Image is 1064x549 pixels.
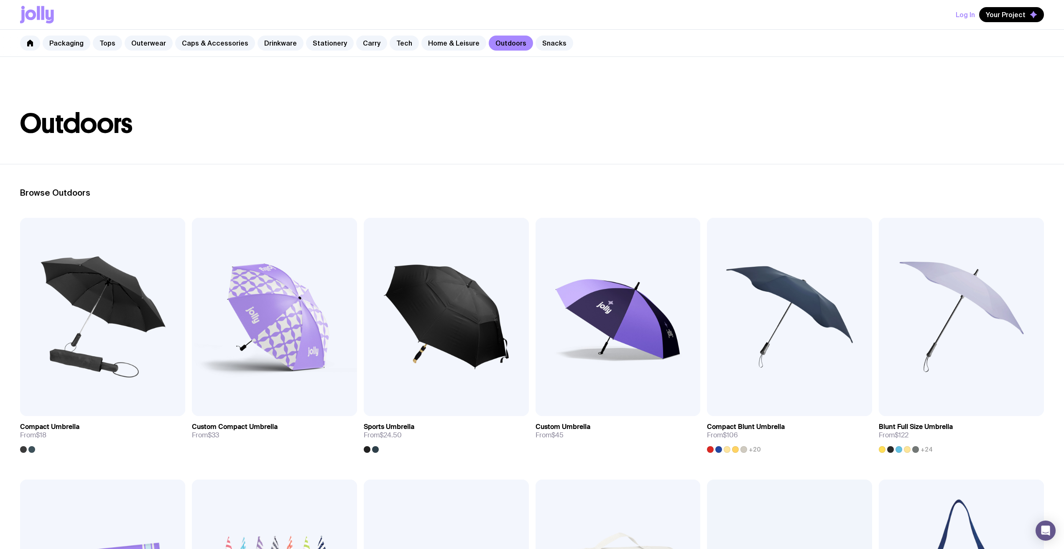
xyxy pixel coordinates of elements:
a: Outerwear [125,36,173,51]
button: Log In [956,7,975,22]
span: $122 [895,431,908,439]
span: From [192,431,219,439]
a: Compact Blunt UmbrellaFrom$106+20 [707,416,872,453]
a: Home & Leisure [421,36,486,51]
span: From [536,431,564,439]
h3: Sports Umbrella [364,423,414,431]
a: Drinkware [258,36,304,51]
a: Carry [356,36,387,51]
span: $33 [208,431,219,439]
a: Snacks [536,36,573,51]
a: Packaging [43,36,90,51]
a: Sports UmbrellaFrom$24.50 [364,416,529,453]
span: From [879,431,908,439]
h3: Blunt Full Size Umbrella [879,423,953,431]
a: Tops [93,36,122,51]
a: Tech [390,36,419,51]
span: From [20,431,46,439]
div: Open Intercom Messenger [1036,521,1056,541]
span: +24 [921,446,933,453]
a: Compact UmbrellaFrom$18 [20,416,185,453]
a: Custom UmbrellaFrom$45 [536,416,701,446]
span: $24.50 [380,431,402,439]
span: $45 [551,431,564,439]
h3: Custom Compact Umbrella [192,423,278,431]
span: $106 [723,431,738,439]
h2: Browse Outdoors [20,188,1044,198]
h3: Custom Umbrella [536,423,590,431]
a: Stationery [306,36,354,51]
span: $18 [36,431,46,439]
a: Outdoors [489,36,533,51]
h3: Compact Blunt Umbrella [707,423,785,431]
a: Caps & Accessories [175,36,255,51]
h3: Compact Umbrella [20,423,79,431]
span: From [707,431,738,439]
button: Your Project [979,7,1044,22]
span: Your Project [986,10,1026,19]
span: From [364,431,402,439]
a: Blunt Full Size UmbrellaFrom$122+24 [879,416,1044,453]
a: Custom Compact UmbrellaFrom$33 [192,416,357,446]
span: +20 [749,446,761,453]
h1: Outdoors [20,110,1044,137]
